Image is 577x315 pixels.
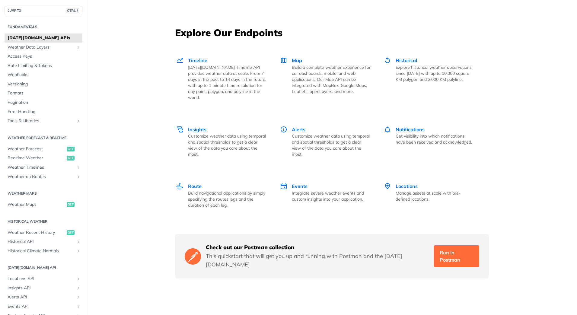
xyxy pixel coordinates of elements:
span: Weather Maps [8,202,65,208]
a: Weather Data LayersShow subpages for Weather Data Layers [5,43,82,52]
span: Historical Climate Normals [8,248,75,254]
button: Show subpages for Weather on Routes [76,174,81,179]
h3: Explore Our Endpoints [175,26,489,39]
span: Historical API [8,239,75,245]
a: Tools & LibrariesShow subpages for Tools & Libraries [5,116,82,126]
a: Weather TimelinesShow subpages for Weather Timelines [5,163,82,172]
span: Rate Limiting & Tokens [8,63,81,69]
button: Show subpages for Historical Climate Normals [76,249,81,253]
button: Show subpages for Alerts API [76,295,81,300]
span: Weather Recent History [8,230,65,236]
a: Notifications Notifications Get visibility into which notifications have been received and acknow... [377,113,481,170]
button: Show subpages for Insights API [76,286,81,291]
span: Error Handling [8,109,81,115]
button: JUMP TOCTRL-/ [5,6,82,15]
span: Versioning [8,81,81,87]
a: Weather Recent Historyget [5,228,82,237]
img: Historical [384,57,391,64]
span: [DATE][DOMAIN_NAME] APIs [8,35,81,41]
a: Weather Mapsget [5,200,82,209]
span: Weather Forecast [8,146,65,152]
a: Map Map Build a complete weather experience for car dashboards, mobile, and web applications. Our... [273,44,377,113]
a: Rate Limiting & Tokens [5,61,82,70]
span: Realtime Weather [8,155,65,161]
span: Alerts [292,126,305,132]
span: Weather Data Layers [8,44,75,50]
img: Map [280,57,287,64]
span: Formats [8,90,81,96]
p: Build navigational applications by simply specifying the routes legs and the duration of each leg. [188,190,267,208]
h2: [DATE][DOMAIN_NAME] API [5,265,82,270]
p: Integrate severe weather events and custom insights into your application. [292,190,371,202]
button: Show subpages for Weather Data Layers [76,45,81,50]
a: Insights APIShow subpages for Insights API [5,284,82,293]
a: Route Route Build navigational applications by simply specifying the routes legs and the duration... [176,170,273,221]
p: This quickstart that will get you up and running with Postman and the [DATE][DOMAIN_NAME] [206,252,429,269]
span: Historical [396,57,417,63]
h2: Historical Weather [5,219,82,224]
a: Locations APIShow subpages for Locations API [5,274,82,283]
a: [DATE][DOMAIN_NAME] APIs [5,33,82,43]
a: Events Events Integrate severe weather events and custom insights into your application. [273,170,377,221]
button: Show subpages for Weather Timelines [76,165,81,170]
h2: Weather Forecast & realtime [5,135,82,141]
p: [DATE][DOMAIN_NAME] Timeline API provides weather data at scale. From 7 days in the past to 14 da... [188,64,267,100]
a: Historical APIShow subpages for Historical API [5,237,82,246]
img: Postman Logo [185,247,201,265]
span: get [67,230,75,235]
p: Customize weather data using temporal and spatial thresholds to get a clear view of the data you ... [292,133,371,157]
span: Timeline [188,57,207,63]
span: Pagination [8,100,81,106]
img: Alerts [280,126,287,133]
a: Insights Insights Customize weather data using temporal and spatial thresholds to get a clear vie... [176,113,273,170]
span: Notifications [396,126,425,132]
img: Locations [384,183,391,190]
p: Build a complete weather experience for car dashboards, mobile, and web applications. Our Map API... [292,64,371,94]
h5: Check out our Postman collection [206,244,429,251]
img: Timeline [176,57,183,64]
a: Historical Climate NormalsShow subpages for Historical Climate Normals [5,247,82,256]
a: Pagination [5,98,82,107]
a: Locations Locations Manage assets at scale with pre-defined locations. [377,170,481,221]
span: Insights [188,126,206,132]
span: CTRL-/ [66,8,79,13]
span: Events API [8,304,75,310]
span: Route [188,183,202,189]
img: Events [280,183,287,190]
a: Timeline Timeline [DATE][DOMAIN_NAME] Timeline API provides weather data at scale. From 7 days in... [176,44,273,113]
a: Weather Forecastget [5,145,82,154]
a: Error Handling [5,107,82,116]
a: Access Keys [5,52,82,61]
span: Map [292,57,302,63]
span: Weather on Routes [8,174,75,180]
span: Events [292,183,308,189]
span: Locations API [8,276,75,282]
a: Weather on RoutesShow subpages for Weather on Routes [5,172,82,181]
a: Formats [5,89,82,98]
a: Versioning [5,80,82,89]
span: get [67,202,75,207]
img: Notifications [384,126,391,133]
span: Access Keys [8,53,81,59]
img: Insights [176,126,183,133]
a: Run in Postman [434,245,479,267]
p: Explore historical weather observations since [DATE] with up to 10,000 square KM polygon and 2,00... [396,64,474,82]
a: Alerts APIShow subpages for Alerts API [5,293,82,302]
span: get [67,156,75,161]
span: Webhooks [8,72,81,78]
button: Show subpages for Tools & Libraries [76,119,81,123]
a: Alerts Alerts Customize weather data using temporal and spatial thresholds to get a clear view of... [273,113,377,170]
span: Tools & Libraries [8,118,75,124]
button: Show subpages for Locations API [76,276,81,281]
span: Alerts API [8,294,75,300]
p: Manage assets at scale with pre-defined locations. [396,190,474,202]
h2: Fundamentals [5,24,82,30]
a: Historical Historical Explore historical weather observations since [DATE] with up to 10,000 squa... [377,44,481,113]
span: Insights API [8,285,75,291]
img: Route [176,183,183,190]
p: Get visibility into which notifications have been received and acknowledged. [396,133,474,145]
button: Show subpages for Events API [76,304,81,309]
span: Locations [396,183,418,189]
span: get [67,147,75,151]
a: Webhooks [5,70,82,79]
